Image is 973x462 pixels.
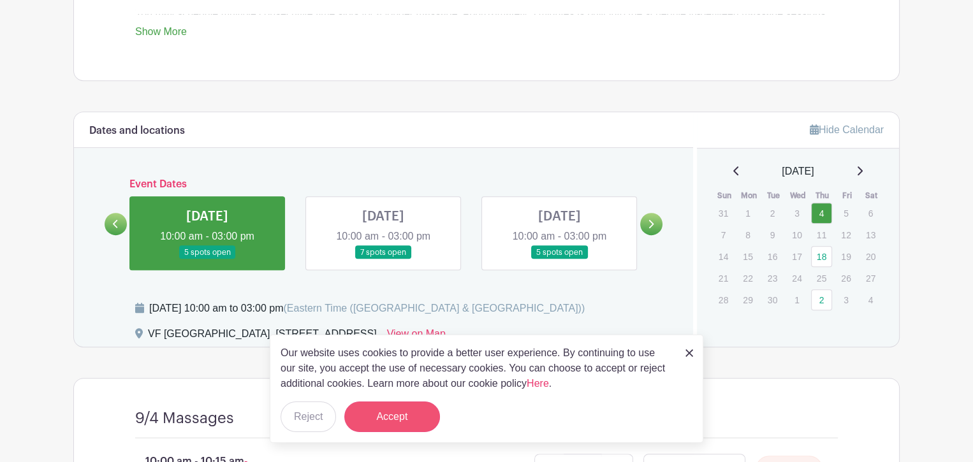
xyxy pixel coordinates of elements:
[737,225,758,245] p: 8
[762,290,783,310] p: 30
[811,246,832,267] a: 18
[835,290,856,310] p: 3
[835,203,856,223] p: 5
[281,401,336,432] button: Reject
[712,189,737,202] th: Sun
[737,203,758,223] p: 1
[387,326,446,347] a: View on Map
[860,189,884,202] th: Sat
[835,225,856,245] p: 12
[811,289,832,310] a: 2
[736,189,761,202] th: Mon
[737,290,758,310] p: 29
[786,268,807,288] p: 24
[713,203,734,223] p: 31
[810,124,884,135] a: Hide Calendar
[148,326,377,347] div: VF [GEOGRAPHIC_DATA], [STREET_ADDRESS]
[860,203,881,223] p: 6
[527,378,549,389] a: Here
[737,247,758,266] p: 15
[135,26,187,42] a: Show More
[860,225,881,245] p: 13
[860,268,881,288] p: 27
[761,189,786,202] th: Tue
[782,164,814,179] span: [DATE]
[281,345,672,391] p: Our website uses cookies to provide a better user experience. By continuing to use our site, you ...
[762,203,783,223] p: 2
[762,247,783,266] p: 16
[786,247,807,266] p: 17
[713,268,734,288] p: 21
[811,268,832,288] p: 25
[762,225,783,245] p: 9
[786,290,807,310] p: 1
[835,247,856,266] p: 19
[713,290,734,310] p: 28
[713,225,734,245] p: 7
[135,409,234,428] h4: 9/4 Massages
[835,268,856,288] p: 26
[89,125,185,137] h6: Dates and locations
[737,268,758,288] p: 22
[685,349,693,357] img: close_button-5f87c8562297e5c2d7936805f587ecaba9071eb48480494691a3f1689db116b3.svg
[762,268,783,288] p: 23
[835,189,860,202] th: Fri
[283,303,585,314] span: (Eastern Time ([GEOGRAPHIC_DATA] & [GEOGRAPHIC_DATA]))
[786,189,810,202] th: Wed
[860,247,881,266] p: 20
[786,203,807,223] p: 3
[810,189,835,202] th: Thu
[127,178,640,191] h6: Event Dates
[344,401,440,432] button: Accept
[860,290,881,310] p: 4
[149,301,585,316] div: [DATE] 10:00 am to 03:00 pm
[811,203,832,224] a: 4
[811,225,832,245] p: 11
[713,247,734,266] p: 14
[786,225,807,245] p: 10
